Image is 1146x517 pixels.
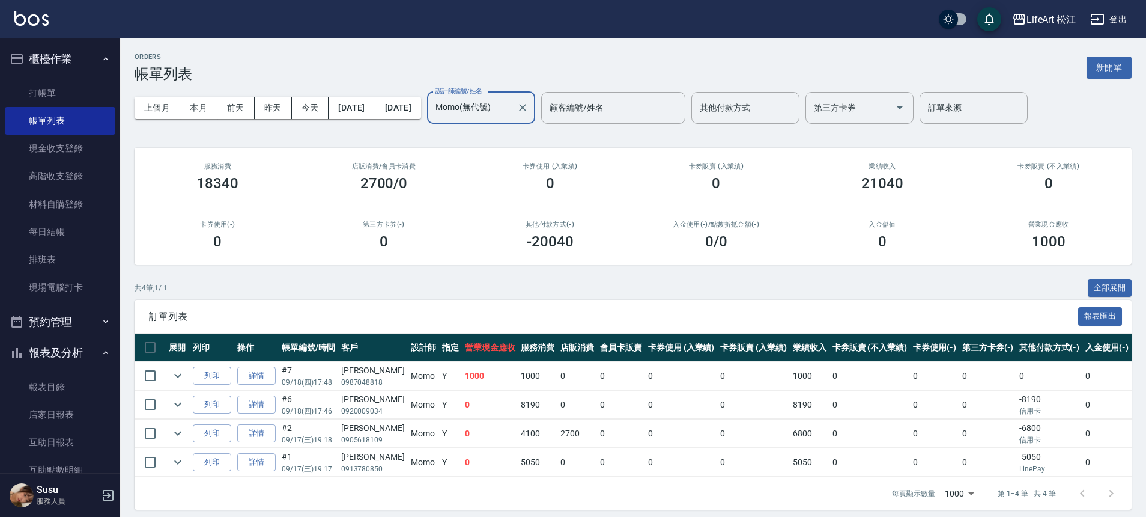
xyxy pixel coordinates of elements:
button: 登出 [1085,8,1132,31]
p: 服務人員 [37,496,98,507]
h3: -20040 [527,233,574,250]
button: 列印 [193,424,231,443]
button: expand row [169,424,187,442]
a: 材料自購登錄 [5,191,115,218]
p: 09/18 (四) 17:48 [282,377,335,388]
th: 營業現金應收 [462,334,518,362]
td: Y [439,391,462,419]
td: 0 [597,420,645,448]
td: Momo [408,362,439,390]
button: 新開單 [1087,57,1132,79]
button: 昨天 [255,97,292,119]
td: 0 [557,448,597,477]
th: 設計師 [408,334,439,362]
p: 09/18 (四) 17:46 [282,406,335,417]
label: 設計師編號/姓名 [435,87,482,96]
h3: 0 [1044,175,1053,192]
th: 入金使用(-) [1082,334,1132,362]
td: -8190 [1016,391,1082,419]
th: 展開 [166,334,190,362]
td: 0 [829,420,910,448]
a: 高階收支登錄 [5,162,115,190]
td: 6800 [790,420,829,448]
td: 0 [959,420,1017,448]
th: 店販消費 [557,334,597,362]
th: 操作 [234,334,279,362]
a: 排班表 [5,246,115,274]
td: 0 [557,391,597,419]
h3: 21040 [861,175,903,192]
a: 帳單列表 [5,107,115,135]
button: Open [890,98,909,117]
a: 報表目錄 [5,373,115,401]
th: 其他付款方式(-) [1016,334,1082,362]
td: 1000 [462,362,518,390]
h2: 第三方卡券(-) [315,221,453,228]
td: 0 [829,448,910,477]
a: 每日結帳 [5,218,115,246]
a: 詳情 [237,424,276,443]
td: 0 [597,448,645,477]
td: 0 [645,362,718,390]
td: 5050 [518,448,557,477]
th: 業績收入 [790,334,829,362]
button: 列印 [193,367,231,385]
td: 0 [717,362,790,390]
h3: 服務消費 [149,162,286,170]
td: 0 [462,420,518,448]
button: 預約管理 [5,307,115,338]
div: LifeArt 松江 [1026,12,1076,27]
td: #1 [279,448,338,477]
h2: 入金儲值 [814,221,951,228]
p: 第 1–4 筆 共 4 筆 [998,488,1056,499]
button: [DATE] [329,97,375,119]
a: 新開單 [1087,61,1132,73]
img: Logo [14,11,49,26]
button: LifeArt 松江 [1007,7,1081,32]
td: 0 [597,391,645,419]
td: 1000 [518,362,557,390]
h3: 帳單列表 [135,66,192,82]
button: 列印 [193,396,231,414]
td: #2 [279,420,338,448]
td: #7 [279,362,338,390]
button: save [977,7,1001,31]
td: 0 [959,448,1017,477]
a: 互助點數明細 [5,456,115,484]
button: 上個月 [135,97,180,119]
button: 報表匯出 [1078,307,1123,326]
h2: 營業現金應收 [980,221,1117,228]
a: 報表匯出 [1078,310,1123,322]
p: 0920009034 [341,406,405,417]
button: Clear [514,99,531,116]
th: 列印 [190,334,234,362]
th: 第三方卡券(-) [959,334,1017,362]
td: 0 [910,391,959,419]
td: 0 [959,391,1017,419]
h2: 其他付款方式(-) [481,221,619,228]
p: LinePay [1019,463,1079,474]
p: 信用卡 [1019,435,1079,445]
td: 0 [910,362,959,390]
p: 0913780850 [341,463,405,474]
div: [PERSON_NAME] [341,451,405,463]
button: expand row [169,453,187,471]
span: 訂單列表 [149,311,1078,323]
button: 報表及分析 [5,337,115,369]
td: Momo [408,391,439,419]
th: 會員卡販賣 [597,334,645,362]
td: 0 [1082,448,1132,477]
td: 0 [959,362,1017,390]
td: Y [439,448,462,477]
h3: 18340 [196,175,238,192]
td: 0 [910,448,959,477]
a: 現金收支登錄 [5,135,115,162]
td: 0 [717,420,790,448]
td: 5050 [790,448,829,477]
th: 帳單編號/時間 [279,334,338,362]
td: 1000 [790,362,829,390]
button: 列印 [193,453,231,472]
h3: 0 /0 [705,233,727,250]
a: 現場電腦打卡 [5,274,115,301]
div: [PERSON_NAME] [341,364,405,377]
